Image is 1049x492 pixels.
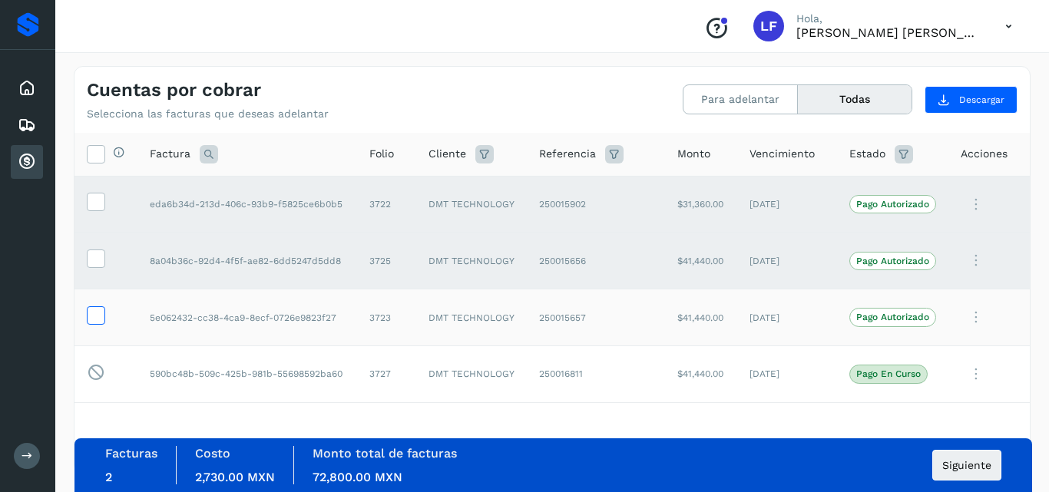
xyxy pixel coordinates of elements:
[539,146,596,162] span: Referencia
[665,345,737,402] td: $41,440.00
[195,470,275,484] span: 2,730.00 MXN
[665,289,737,346] td: $41,440.00
[137,233,357,289] td: 8a04b36c-92d4-4f5f-ae82-6dd5247d5dd8
[527,176,665,233] td: 250015902
[737,233,837,289] td: [DATE]
[357,402,415,459] td: 3721
[683,85,798,114] button: Para adelantar
[105,470,112,484] span: 2
[416,176,528,233] td: DMT TECHNOLOGY
[313,470,402,484] span: 72,800.00 MXN
[105,446,157,461] label: Facturas
[313,446,457,461] label: Monto total de facturas
[527,289,665,346] td: 250015657
[959,93,1004,107] span: Descargar
[150,146,190,162] span: Factura
[737,289,837,346] td: [DATE]
[137,289,357,346] td: 5e062432-cc38-4ca9-8ecf-0726e9823f27
[357,289,415,346] td: 3723
[798,85,912,114] button: Todas
[665,233,737,289] td: $41,440.00
[737,345,837,402] td: [DATE]
[942,460,991,471] span: Siguiente
[195,446,230,461] label: Costo
[416,289,528,346] td: DMT TECHNOLOGY
[856,368,921,379] p: Pago en curso
[416,402,528,459] td: DMT TECHNOLOGY
[856,256,929,266] p: Pago Autorizado
[137,345,357,402] td: 590bc48b-509c-425b-981b-55698592ba60
[369,146,394,162] span: Folio
[961,146,1008,162] span: Acciones
[429,146,466,162] span: Cliente
[11,108,43,142] div: Embarques
[87,107,329,121] p: Selecciona las facturas que deseas adelantar
[137,176,357,233] td: eda6b34d-213d-406c-93b9-f5825ce6b0b5
[87,79,261,101] h4: Cuentas por cobrar
[796,25,981,40] p: Luis Felipe Salamanca Lopez
[137,402,357,459] td: 4cdcffb7-709b-44e1-8089-5e25874a46d2
[750,146,815,162] span: Vencimiento
[677,146,710,162] span: Monto
[856,312,929,322] p: Pago Autorizado
[416,233,528,289] td: DMT TECHNOLOGY
[849,146,885,162] span: Estado
[932,450,1001,480] button: Siguiente
[665,402,737,459] td: $41,440.00
[737,402,837,459] td: [DATE]
[856,199,929,210] p: Pago Autorizado
[11,145,43,179] div: Cuentas por cobrar
[416,345,528,402] td: DMT TECHNOLOGY
[925,86,1018,114] button: Descargar
[796,12,981,25] p: Hola,
[527,402,665,459] td: 250016927
[665,176,737,233] td: $31,360.00
[11,71,43,105] div: Inicio
[357,345,415,402] td: 3727
[527,233,665,289] td: 250015656
[357,233,415,289] td: 3725
[357,176,415,233] td: 3722
[737,176,837,233] td: [DATE]
[527,345,665,402] td: 250016811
